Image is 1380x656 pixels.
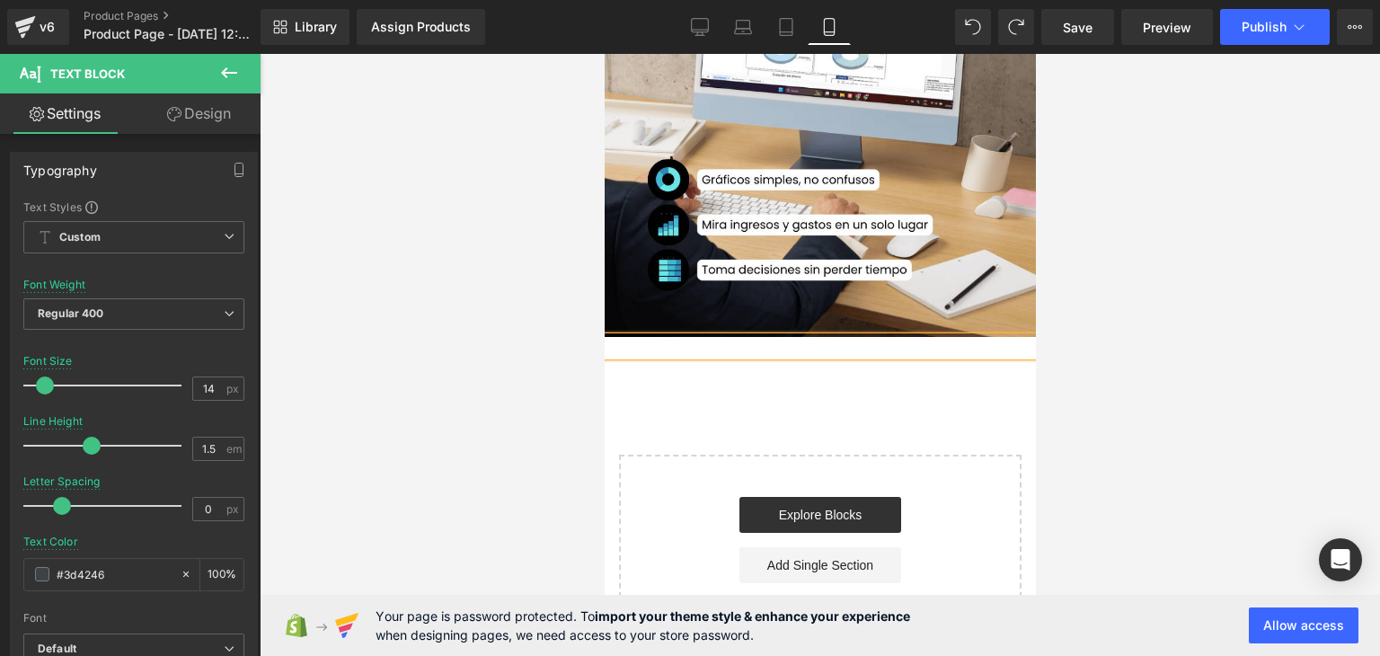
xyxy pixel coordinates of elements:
[595,608,910,624] strong: import your theme style & enhance your experience
[23,536,78,548] div: Text Color
[261,9,349,45] a: New Library
[43,544,388,556] p: or Drag & Drop elements from left sidebar
[50,66,125,81] span: Text Block
[1337,9,1373,45] button: More
[295,19,337,35] span: Library
[135,493,296,529] a: Add Single Section
[23,199,244,214] div: Text Styles
[23,355,73,368] div: Font Size
[84,27,256,41] span: Product Page - [DATE] 12:01:20
[59,230,101,245] b: Custom
[226,503,242,515] span: px
[226,443,242,455] span: em
[135,443,296,479] a: Explore Blocks
[808,9,851,45] a: Mobile
[23,415,83,428] div: Line Height
[36,15,58,39] div: v6
[678,9,721,45] a: Desktop
[134,93,264,134] a: Design
[1242,20,1287,34] span: Publish
[57,564,172,584] input: Color
[376,607,910,644] span: Your page is password protected. To when designing pages, we need access to your store password.
[23,279,85,291] div: Font Weight
[84,9,290,23] a: Product Pages
[1143,18,1191,37] span: Preview
[1319,538,1362,581] div: Open Intercom Messenger
[371,20,471,34] div: Assign Products
[1121,9,1213,45] a: Preview
[998,9,1034,45] button: Redo
[23,612,244,625] div: Font
[200,559,243,590] div: %
[38,306,104,320] b: Regular 400
[1249,607,1358,643] button: Allow access
[721,9,765,45] a: Laptop
[1063,18,1092,37] span: Save
[1220,9,1330,45] button: Publish
[23,475,101,488] div: Letter Spacing
[955,9,991,45] button: Undo
[23,153,97,178] div: Typography
[226,383,242,394] span: px
[7,9,69,45] a: v6
[765,9,808,45] a: Tablet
